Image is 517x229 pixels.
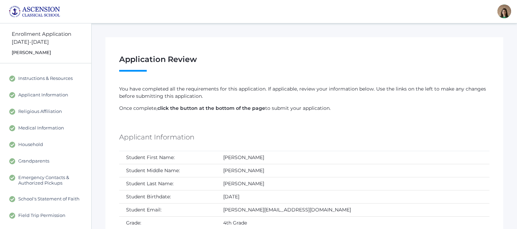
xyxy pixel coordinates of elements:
[12,49,91,56] div: [PERSON_NAME]
[18,158,49,164] span: Grandparents
[216,164,489,177] td: [PERSON_NAME]
[12,38,91,46] div: [DATE]-[DATE]
[18,75,73,82] span: Instructions & Resources
[119,177,216,190] td: Student Last Name:
[18,92,68,98] span: Applicant Information
[119,105,489,112] p: Once complete, to submit your application.
[18,125,64,131] span: Medical Information
[18,196,80,202] span: School's Statement of Faith
[216,203,489,216] td: [PERSON_NAME][EMAIL_ADDRESS][DOMAIN_NAME]
[18,142,43,148] span: Household
[497,4,511,18] div: Jenna Adams
[119,203,216,216] td: Student Email:
[119,85,489,100] p: You have completed all the requirements for this application. If applicable, review your informat...
[12,30,91,38] div: Enrollment Application
[119,131,194,143] h5: Applicant Information
[119,190,216,203] td: Student Birthdate:
[216,177,489,190] td: [PERSON_NAME]
[216,190,489,203] td: [DATE]
[18,108,62,115] span: Religious Affiliation
[119,151,216,164] td: Student First Name:
[119,55,489,72] h1: Application Review
[18,175,84,186] span: Emergency Contacts & Authorized Pickups
[18,212,65,219] span: Field Trip Permission
[119,164,216,177] td: Student Middle Name:
[216,151,489,164] td: [PERSON_NAME]
[9,6,60,18] img: ascension-logo-blue-113fc29133de2fb5813e50b71547a291c5fdb7962bf76d49838a2a14a36269ea.jpg
[157,105,265,111] strong: click the button at the bottom of the page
